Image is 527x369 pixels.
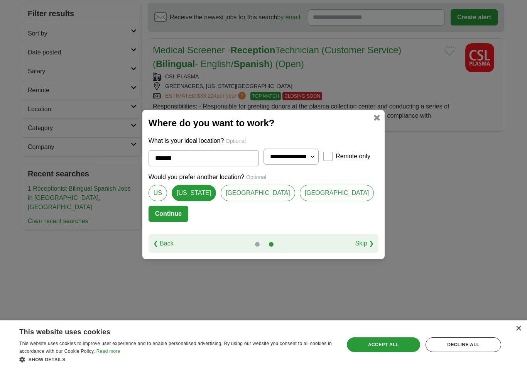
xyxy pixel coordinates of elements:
[221,185,295,201] a: [GEOGRAPHIC_DATA]
[336,152,370,161] label: Remote only
[172,185,216,201] a: [US_STATE]
[149,136,379,146] p: What is your ideal location?
[300,185,374,201] a: [GEOGRAPHIC_DATA]
[96,349,120,354] a: Read more, opens a new window
[246,174,266,180] span: Optional
[347,337,420,352] div: Accept all
[515,326,521,332] div: Close
[149,116,379,130] h2: Where do you want to work?
[19,341,332,354] span: This website uses cookies to improve user experience and to enable personalised advertising. By u...
[149,173,379,182] p: Would you prefer another location?
[29,357,66,362] span: Show details
[355,239,374,248] a: Skip ❯
[426,337,501,352] div: Decline all
[226,138,246,144] span: Optional
[19,355,334,363] div: Show details
[149,206,188,222] button: Continue
[19,325,315,337] div: This website uses cookies
[153,239,174,248] a: ❮ Back
[149,185,167,201] a: US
